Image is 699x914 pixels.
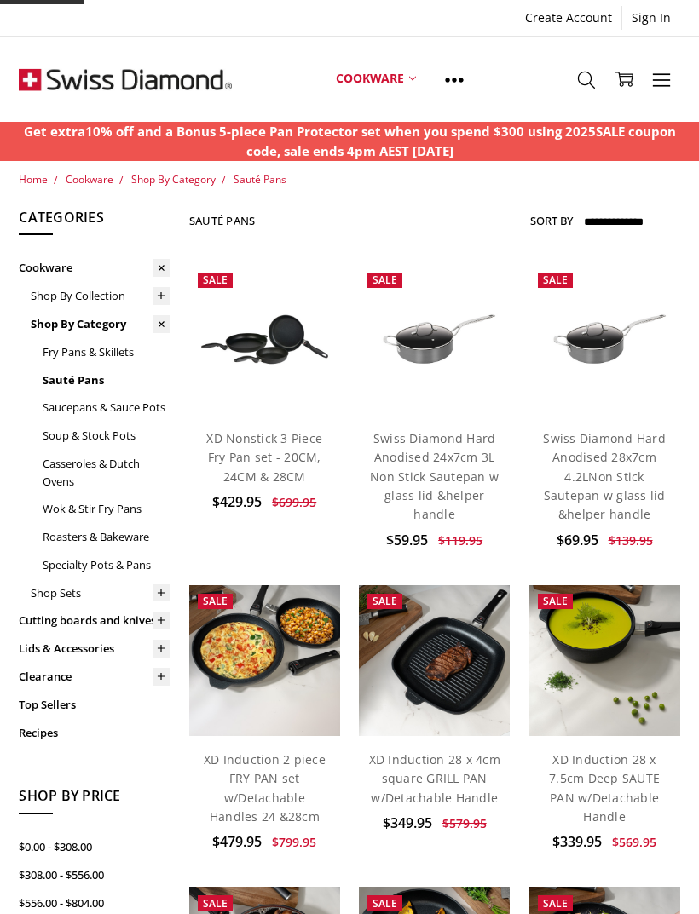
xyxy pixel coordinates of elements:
a: Add to Cart [205,684,323,716]
span: Sale [203,273,228,287]
h5: Categories [19,207,170,236]
a: Top Sellers [19,691,170,719]
span: $349.95 [383,813,432,832]
a: Saucepans & Sauce Pots [43,394,170,422]
a: Add to Cart [376,364,494,396]
a: Swiss Diamond Hard Anodised 24x7cm 3L Non Stick Sautepan w glass lid &helper handle [370,430,499,523]
a: Cookware [19,254,170,282]
a: Shop By Category [31,310,170,338]
a: Home [19,172,48,187]
a: Add to Cart [546,364,663,396]
a: Roasters & Bakeware [43,523,170,551]
a: Sauté Pans [234,172,286,187]
img: XD Nonstick 3 Piece Fry Pan set - 20CM, 24CM & 28CM [189,302,340,377]
a: Wok & Stir Fry Pans [43,495,170,523]
span: Sale [203,896,228,911]
img: Swiss Diamond Hard Anodised 28x7cm 4.2LNon Stick Sautepan w glass lid &helper handle [529,289,680,389]
a: Lids & Accessories [19,635,170,663]
a: XD Nonstick 3 Piece Fry Pan set - 20CM, 24CM & 28CM [189,264,340,415]
a: Add to Cart [205,364,323,396]
a: Swiss Diamond Hard Anodised 28x7cm 4.2LNon Stick Sautepan w glass lid &helper handle [543,430,666,523]
p: Get extra10% off and a Bonus 5-piece Pan Protector set when you spend $300 using 2025SALE coupon ... [9,122,690,160]
span: $119.95 [438,532,482,549]
a: $0.00 - $308.00 [19,833,170,861]
a: Recipes [19,719,170,747]
span: $569.95 [612,834,656,850]
span: Sale [373,273,397,287]
img: Swiss Diamond Hard Anodised 24x7cm 3L Non Stick Sautepan w glass lid &helper handle [359,289,510,389]
img: XD Induction 28 x 7.5cm Deep SAUTE PAN w/Detachable Handle [529,585,680,736]
img: Free Shipping On Every Order [19,37,232,122]
a: Soup & Stock Pots [43,422,170,450]
a: Create Account [516,6,621,30]
a: XD Induction 28 x 7.5cm Deep SAUTE PAN w/Detachable Handle [549,751,660,825]
span: $579.95 [442,815,487,831]
a: Swiss Diamond Hard Anodised 24x7cm 3L Non Stick Sautepan w glass lid &helper handle [359,264,510,415]
span: Sale [543,273,568,287]
a: Cutting boards and knives [19,606,170,635]
span: $799.95 [272,834,316,850]
h5: Shop By Price [19,785,170,814]
img: XD Induction 28 x 4cm square GRILL PAN w/Detachable Handle [359,585,510,736]
a: Specialty Pots & Pans [43,551,170,579]
a: Shop By Collection [31,282,170,310]
span: $479.95 [212,832,262,851]
span: $699.95 [272,494,316,510]
span: $339.95 [552,832,602,851]
a: Clearance [19,663,170,691]
label: Sort By [530,207,573,234]
a: Add to Cart [546,684,663,716]
a: Show All [430,41,478,118]
img: XD Induction 2 piece FRY PAN set w/Detachable Handles 24 &28cm [189,585,340,736]
a: Casseroles & Dutch Ovens [43,450,170,496]
a: $308.00 - $556.00 [19,861,170,889]
a: Swiss Diamond Hard Anodised 28x7cm 4.2LNon Stick Sautepan w glass lid &helper handle [529,264,680,415]
a: Shop By Category [131,172,216,187]
span: $139.95 [609,532,653,549]
a: Fry Pans & Skillets [43,338,170,366]
a: Add to Cart [376,684,494,716]
a: XD Induction 2 piece FRY PAN set w/Detachable Handles 24 &28cm [204,751,326,825]
a: XD Nonstick 3 Piece Fry Pan set - 20CM, 24CM & 28CM [206,430,322,485]
span: $59.95 [386,531,428,549]
a: Sauté Pans [43,366,170,394]
a: Cookware [66,172,113,187]
span: Sale [543,896,568,911]
span: $69.95 [557,531,598,549]
span: Sale [373,594,397,608]
h1: Sauté Pans [189,214,256,227]
span: Sale [203,594,228,608]
a: Shop Sets [31,579,170,607]
a: Cookware [321,41,430,117]
span: $429.95 [212,492,262,511]
span: Sale [373,896,397,911]
span: Sale [543,594,568,608]
a: Sign In [622,6,680,30]
a: XD Induction 28 x 4cm square GRILL PAN w/Detachable Handle [369,751,500,806]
